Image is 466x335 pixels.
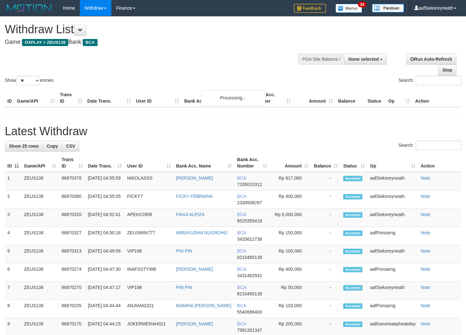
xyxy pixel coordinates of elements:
[59,227,85,245] td: 86870327
[124,245,173,263] td: VIP198
[66,144,75,149] span: CSV
[343,267,362,272] span: Accepted
[85,209,125,227] td: [DATE] 04:52:41
[237,200,262,205] span: Copy 2330508267 to clipboard
[298,54,344,65] div: PGA Site Balance /
[367,227,418,245] td: aafPonsarng
[386,89,413,107] th: Op
[5,39,304,45] h4: Game: Bank:
[5,263,21,282] td: 6
[413,89,461,107] th: Action
[343,230,362,236] span: Accepted
[237,218,262,223] span: Copy 8525355418 to clipboard
[21,282,59,300] td: ZEUS138
[176,212,204,217] a: FANJI ALPIZA
[416,76,461,85] input: Search:
[21,263,59,282] td: ZEUS138
[57,89,85,107] th: Trans ID
[124,209,173,227] td: APEKCORR
[85,191,125,209] td: [DATE] 04:55:05
[237,212,246,217] span: BCA
[399,141,461,150] label: Search:
[367,263,418,282] td: aafPonsarng
[237,175,246,181] span: BCA
[59,172,85,191] td: 86870378
[311,282,341,300] td: -
[365,89,386,107] th: Status
[21,227,59,245] td: ZEUS138
[85,154,125,172] th: Date Trans.: activate to sort column ascending
[418,154,461,172] th: Action
[176,175,213,181] a: [PERSON_NAME]
[9,144,39,149] span: Show 25 rows
[5,141,43,152] a: Show 25 rows
[311,209,341,227] td: -
[5,282,21,300] td: 7
[367,245,418,263] td: aafSieksreyneath
[22,39,68,46] span: OXPLAY > ZEUS138
[294,4,326,13] img: Feedback.jpg
[237,194,246,199] span: BCA
[176,321,213,326] a: [PERSON_NAME]
[21,191,59,209] td: ZEUS138
[59,263,85,282] td: 86870274
[5,23,304,36] h1: Withdraw List
[343,212,362,218] span: Accepted
[176,230,227,235] a: WIRAYUDHA NUGROHO
[85,263,125,282] td: [DATE] 04:47:30
[5,76,53,85] label: Show entries
[124,154,173,172] th: User ID: activate to sort column ascending
[343,322,362,327] span: Accepted
[85,245,125,263] td: [DATE] 04:49:56
[367,191,418,209] td: aafSieksreyneath
[173,154,234,172] th: Bank Acc. Name: activate to sort column ascending
[176,248,192,253] a: PIN PIN
[21,172,59,191] td: ZEUS138
[270,263,311,282] td: Rp 400,000
[59,154,85,172] th: Trans ID: activate to sort column ascending
[270,154,311,172] th: Amount: activate to sort column ascending
[372,4,404,12] img: panduan.png
[416,141,461,150] input: Search:
[5,209,21,227] td: 3
[237,267,246,272] span: BCA
[336,89,365,107] th: Balance
[5,191,21,209] td: 2
[270,172,311,191] td: Rp 617,000
[237,285,246,290] span: BCA
[270,209,311,227] td: Rp 6,000,000
[270,227,311,245] td: Rp 150,000
[270,282,311,300] td: Rp 50,000
[293,89,336,107] th: Amount
[59,209,85,227] td: 86870320
[21,154,59,172] th: Game/API: activate to sort column ascending
[5,154,21,172] th: ID: activate to sort column descending
[85,300,125,318] td: [DATE] 04:44:44
[237,309,262,315] span: Copy 5540686400 to clipboard
[343,249,362,254] span: Accepted
[348,57,379,62] span: None selected
[5,125,461,138] h1: Latest Withdraw
[237,328,262,333] span: Copy 7991201347 to clipboard
[5,245,21,263] td: 5
[237,291,262,296] span: Copy 8210465139 to clipboard
[176,303,231,308] a: MANRIA [PERSON_NAME]
[83,39,97,46] span: BCA
[399,76,461,85] label: Search:
[237,273,262,278] span: Copy 3431482931 to clipboard
[343,176,362,181] span: Accepted
[5,172,21,191] td: 1
[133,89,182,107] th: User ID
[421,194,430,199] a: Note
[251,89,293,107] th: Bank Acc. Number
[311,263,341,282] td: -
[16,76,40,85] select: Showentries
[311,300,341,318] td: -
[358,2,367,7] span: 34
[438,65,456,75] a: Stop
[270,300,311,318] td: Rp 103,000
[406,54,456,65] a: Run Auto-Refresh
[421,212,430,217] a: Note
[421,175,430,181] a: Note
[237,303,246,308] span: BCA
